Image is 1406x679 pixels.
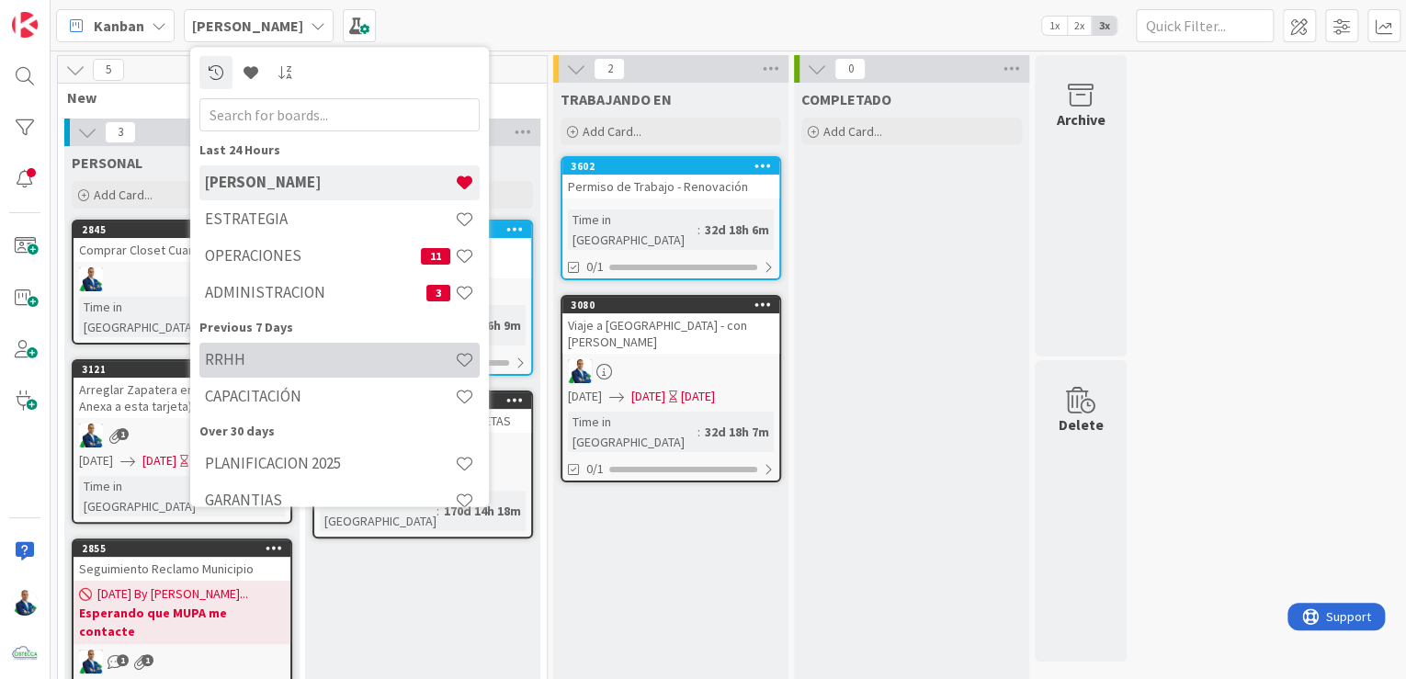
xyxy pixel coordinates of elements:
span: [DATE] [568,387,602,406]
div: 3121 [74,361,290,378]
div: 2845Comprar Closet Cuartos [74,221,290,262]
div: GA [74,424,290,447]
span: 1x [1042,17,1067,35]
div: Viaje a [GEOGRAPHIC_DATA] - con [PERSON_NAME] [562,313,779,354]
img: GA [79,424,103,447]
div: Time in [GEOGRAPHIC_DATA] [79,297,202,337]
div: 3080 [571,299,779,311]
div: 3602 [562,158,779,175]
img: GA [568,359,592,383]
div: Seguimiento Reclamo Municipio [74,557,290,581]
span: Kanban [94,15,144,37]
span: 3x [1092,17,1117,35]
div: 2845 [82,223,290,236]
h4: PLANIFICACION 2025 [205,455,455,473]
span: [DATE] [631,387,665,406]
div: 2855Seguimiento Reclamo Municipio [74,540,290,581]
a: 2845Comprar Closet CuartosGATime in [GEOGRAPHIC_DATA]:241d 1h 15m [72,220,292,345]
h4: OPERACIONES [205,247,421,266]
span: COMPLETADO [801,90,891,108]
div: 3121 [82,363,290,376]
span: 1 [142,654,153,666]
span: : [697,422,700,442]
span: Add Card... [583,123,641,140]
div: 3121Arreglar Zapatera entrada (Dibujo Anexa a esta tarjeta) [74,361,290,418]
div: 3080Viaje a [GEOGRAPHIC_DATA] - con [PERSON_NAME] [562,297,779,354]
span: 0 [834,58,866,80]
div: Last 24 Hours [199,141,480,160]
img: Visit kanbanzone.com [12,12,38,38]
span: 1 [117,654,129,666]
div: Archive [1057,108,1106,130]
span: : [697,220,700,240]
span: 2 [594,58,625,80]
span: TRABAJANDO EN [561,90,672,108]
span: [DATE] [79,451,113,470]
div: Time in [GEOGRAPHIC_DATA] [568,209,697,250]
h4: ESTRATEGIA [205,210,455,229]
span: 0/1 [586,459,604,479]
a: 3121Arreglar Zapatera entrada (Dibujo Anexa a esta tarjeta)GA[DATE][DATE]YTime in [GEOGRAPHIC_DAT... [72,359,292,524]
div: 3602 [571,160,779,173]
span: 2x [1067,17,1092,35]
input: Search for boards... [199,98,480,131]
span: 1 [117,428,129,440]
div: 32d 18h 7m [700,422,774,442]
div: 3080 [562,297,779,313]
div: [DATE] [681,387,715,406]
div: GA [562,359,779,383]
div: Permiso de Trabajo - Renovación [562,175,779,198]
span: 3 [426,285,450,301]
div: Time in [GEOGRAPHIC_DATA] [320,491,437,531]
div: GA [74,267,290,291]
a: 3080Viaje a [GEOGRAPHIC_DATA] - con [PERSON_NAME]GA[DATE][DATE][DATE]Time in [GEOGRAPHIC_DATA]:32... [561,295,781,482]
span: : [437,501,439,521]
span: Add Card... [823,123,882,140]
img: GA [79,267,103,291]
img: GA [12,590,38,616]
h4: RRHH [205,351,455,369]
div: Time in [GEOGRAPHIC_DATA] [79,476,196,516]
h4: [PERSON_NAME] [205,174,455,192]
span: 3 [105,121,136,143]
div: 170d 14h 18m [439,501,526,521]
img: GA [79,650,103,673]
b: [PERSON_NAME] [192,17,303,35]
div: Arreglar Zapatera entrada (Dibujo Anexa a esta tarjeta) [74,378,290,418]
div: 2855 [82,542,290,555]
b: Esperando que MUPA me contacte [79,604,285,640]
span: Support [39,3,84,25]
span: 11 [421,248,450,265]
span: 0/1 [586,257,604,277]
span: [DATE] [142,451,176,470]
h4: CAPACITACIÓN [205,388,455,406]
div: 2845 [74,221,290,238]
div: Comprar Closet Cuartos [74,238,290,262]
div: 32d 18h 6m [700,220,774,240]
span: New [67,88,524,107]
div: Time in [GEOGRAPHIC_DATA] [568,412,697,452]
div: 3602Permiso de Trabajo - Renovación [562,158,779,198]
a: 3602Permiso de Trabajo - RenovaciónTime in [GEOGRAPHIC_DATA]:32d 18h 6m0/1 [561,156,781,280]
img: avatar [12,641,38,667]
div: Previous 7 Days [199,318,480,337]
span: PERSONAL [72,153,142,172]
div: Over 30 days [199,422,480,441]
input: Quick Filter... [1136,9,1274,42]
span: [DATE] By [PERSON_NAME]... [97,584,248,604]
span: Add Card... [94,187,153,203]
h4: ADMINISTRACION [205,284,426,302]
span: 5 [93,59,124,81]
h4: GARANTIAS [205,492,455,510]
div: 2855 [74,540,290,557]
div: GA [74,650,290,673]
div: Delete [1059,413,1104,436]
